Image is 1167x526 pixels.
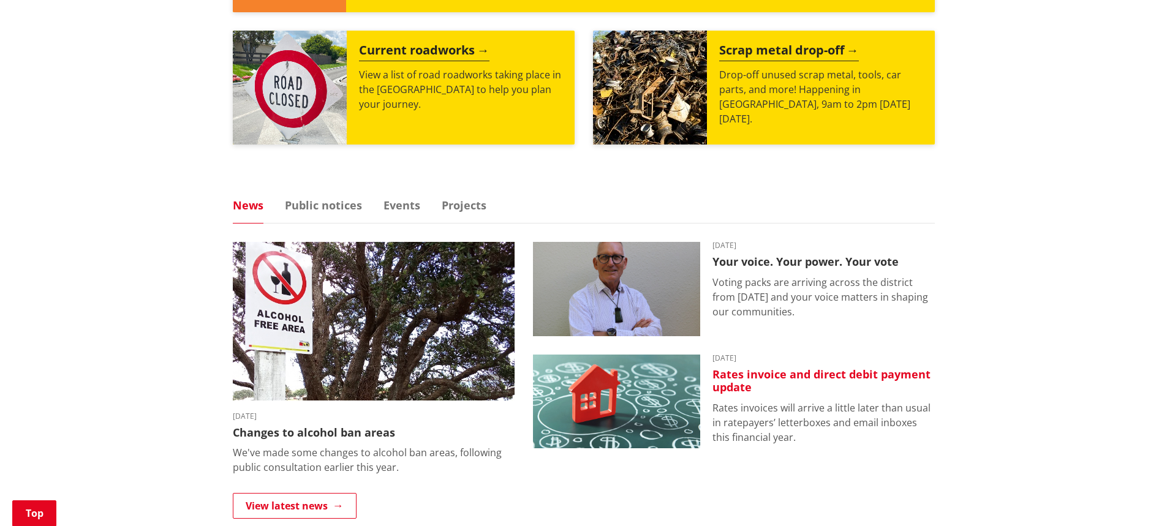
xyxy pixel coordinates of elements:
[233,426,515,440] h3: Changes to alcohol ban areas
[712,255,935,269] h3: Your voice. Your power. Your vote
[233,242,515,475] a: [DATE] Changes to alcohol ban areas We've made some changes to alcohol ban areas, following publi...
[233,31,575,145] a: Current roadworks View a list of road roadworks taking place in the [GEOGRAPHIC_DATA] to help you...
[712,355,935,362] time: [DATE]
[383,200,420,211] a: Events
[442,200,486,211] a: Projects
[233,242,515,400] img: Alcohol Control Bylaw adopted - August 2025 (2)
[712,368,935,394] h3: Rates invoice and direct debit payment update
[533,355,935,449] a: [DATE] Rates invoice and direct debit payment update Rates invoices will arrive a little later th...
[712,275,935,319] p: Voting packs are arriving across the district from [DATE] and your voice matters in shaping our c...
[712,400,935,445] p: Rates invoices will arrive a little later than usual in ratepayers’ letterboxes and email inboxes...
[719,43,859,61] h2: Scrap metal drop-off
[533,355,700,449] img: rates image
[359,43,489,61] h2: Current roadworks
[12,500,56,526] a: Top
[719,67,923,126] p: Drop-off unused scrap metal, tools, car parts, and more! Happening in [GEOGRAPHIC_DATA], 9am to 2...
[233,493,357,519] a: View latest news
[285,200,362,211] a: Public notices
[593,31,707,145] img: Scrap metal collection
[233,445,515,475] p: We've made some changes to alcohol ban areas, following public consultation earlier this year.
[533,242,935,336] a: [DATE] Your voice. Your power. Your vote Voting packs are arriving across the district from [DATE...
[233,200,263,211] a: News
[593,31,935,145] a: A massive pile of rusted scrap metal, including wheels and various industrial parts, under a clea...
[359,67,562,111] p: View a list of road roadworks taking place in the [GEOGRAPHIC_DATA] to help you plan your journey.
[233,31,347,145] img: Road closed sign
[712,242,935,249] time: [DATE]
[233,413,515,420] time: [DATE]
[533,242,700,336] img: Craig Hobbs
[1111,475,1155,519] iframe: Messenger Launcher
